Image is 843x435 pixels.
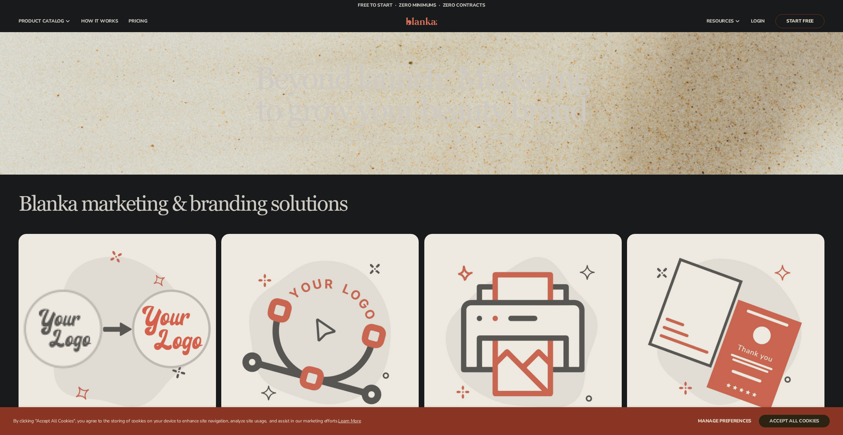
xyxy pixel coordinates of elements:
span: pricing [129,19,147,24]
button: Manage preferences [698,415,751,427]
span: Free to start · ZERO minimums · ZERO contracts [358,2,485,8]
a: resources [701,11,746,32]
div: [PERSON_NAME] doesn't just help you start - we help you scale with beauty branding solutions desi... [262,135,581,143]
a: Learn More [338,418,361,424]
span: LOGIN [751,19,765,24]
span: resources [707,19,734,24]
span: How It Works [81,19,118,24]
h1: Beyond launch: Marketing to grow your beauty brand [239,64,604,127]
a: How It Works [76,11,124,32]
a: Start Free [775,14,824,28]
a: LOGIN [746,11,770,32]
span: Manage preferences [698,418,751,424]
span: product catalog [19,19,64,24]
button: accept all cookies [759,415,830,427]
img: logo [406,17,437,25]
p: By clicking "Accept All Cookies", you agree to the storing of cookies on your device to enhance s... [13,418,361,424]
a: pricing [123,11,152,32]
a: product catalog [13,11,76,32]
